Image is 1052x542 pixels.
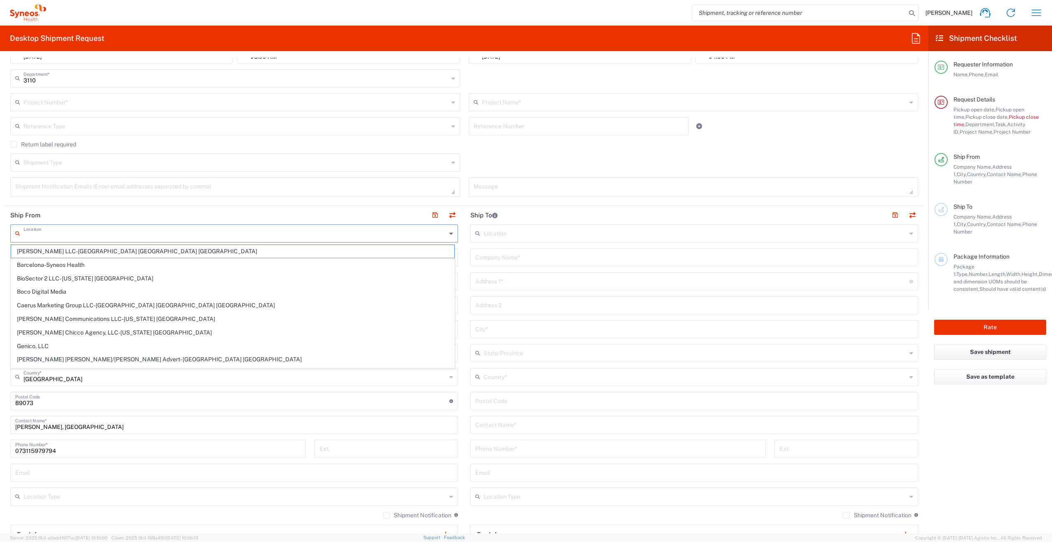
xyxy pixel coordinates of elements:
[969,71,985,78] span: Phone,
[11,259,454,271] span: Barcelona-Syneos Health
[383,512,451,518] label: Shipment Notification
[11,340,454,353] span: Genico, LLC
[166,535,198,540] span: [DATE] 10:06:13
[979,286,1046,292] span: Should have valid content(s)
[10,33,104,43] h2: Desktop Shipment Request
[11,285,454,298] span: Boco Digital Media
[936,33,1017,43] h2: Shipment Checklist
[693,5,906,21] input: Shipment, tracking or reference number
[934,369,1046,384] button: Save as template
[967,221,987,227] span: Country,
[953,264,975,277] span: Package 1:
[10,141,76,148] label: Return label required
[993,129,1031,135] span: Project Number
[960,129,993,135] span: Project Name,
[969,271,989,277] span: Number,
[956,271,969,277] span: Type,
[10,211,40,219] h2: Ship From
[10,535,108,540] span: Server: 2025.18.0-a0edd1917ac
[11,299,454,312] span: Caerus Marketing Group LLC-[GEOGRAPHIC_DATA] [GEOGRAPHIC_DATA] [GEOGRAPHIC_DATA]
[11,272,454,285] span: BioSector 2 LLC- [US_STATE] [GEOGRAPHIC_DATA]
[934,320,1046,335] button: Rate
[1006,271,1021,277] span: Width,
[953,61,1013,68] span: Requester Information
[953,214,992,220] span: Company Name,
[987,171,1022,177] span: Contact Name,
[953,71,969,78] span: Name,
[967,171,987,177] span: Country,
[111,535,198,540] span: Client: 2025.18.0-198a450
[11,326,454,339] span: [PERSON_NAME] Chicco Agency, LLC-[US_STATE] [GEOGRAPHIC_DATA]
[934,344,1046,360] button: Save shipment
[953,203,972,210] span: Ship To
[987,221,1022,227] span: Contact Name,
[75,535,108,540] span: [DATE] 10:10:00
[693,120,705,132] a: Add Reference
[965,114,1009,120] span: Pickup close date,
[953,153,980,160] span: Ship From
[953,164,992,170] span: Company Name,
[1021,271,1039,277] span: Height,
[423,535,444,540] a: Support
[11,353,454,366] span: [PERSON_NAME] [PERSON_NAME]/[PERSON_NAME] Advert- [GEOGRAPHIC_DATA] [GEOGRAPHIC_DATA]
[953,106,996,113] span: Pickup open date,
[11,245,454,258] span: [PERSON_NAME] LLC-[GEOGRAPHIC_DATA] [GEOGRAPHIC_DATA] [GEOGRAPHIC_DATA]
[470,211,498,219] h2: Ship To
[444,535,465,540] a: Feedback
[985,71,998,78] span: Email
[953,96,995,103] span: Request Details
[843,512,911,518] label: Shipment Notification
[17,530,40,539] h2: Tax Info
[957,171,967,177] span: City,
[957,221,967,227] span: City,
[915,534,1042,542] span: Copyright © [DATE]-[DATE] Agistix Inc., All Rights Reserved
[995,121,1007,127] span: Task,
[11,367,454,379] span: Haas & Health Partner Public Relations GmbH
[11,313,454,325] span: [PERSON_NAME] Communications LLC-[US_STATE] [GEOGRAPHIC_DATA]
[477,530,500,539] h2: Tax Info
[925,9,972,16] span: [PERSON_NAME]
[989,271,1006,277] span: Length,
[953,253,1010,260] span: Package Information
[965,121,995,127] span: Department,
